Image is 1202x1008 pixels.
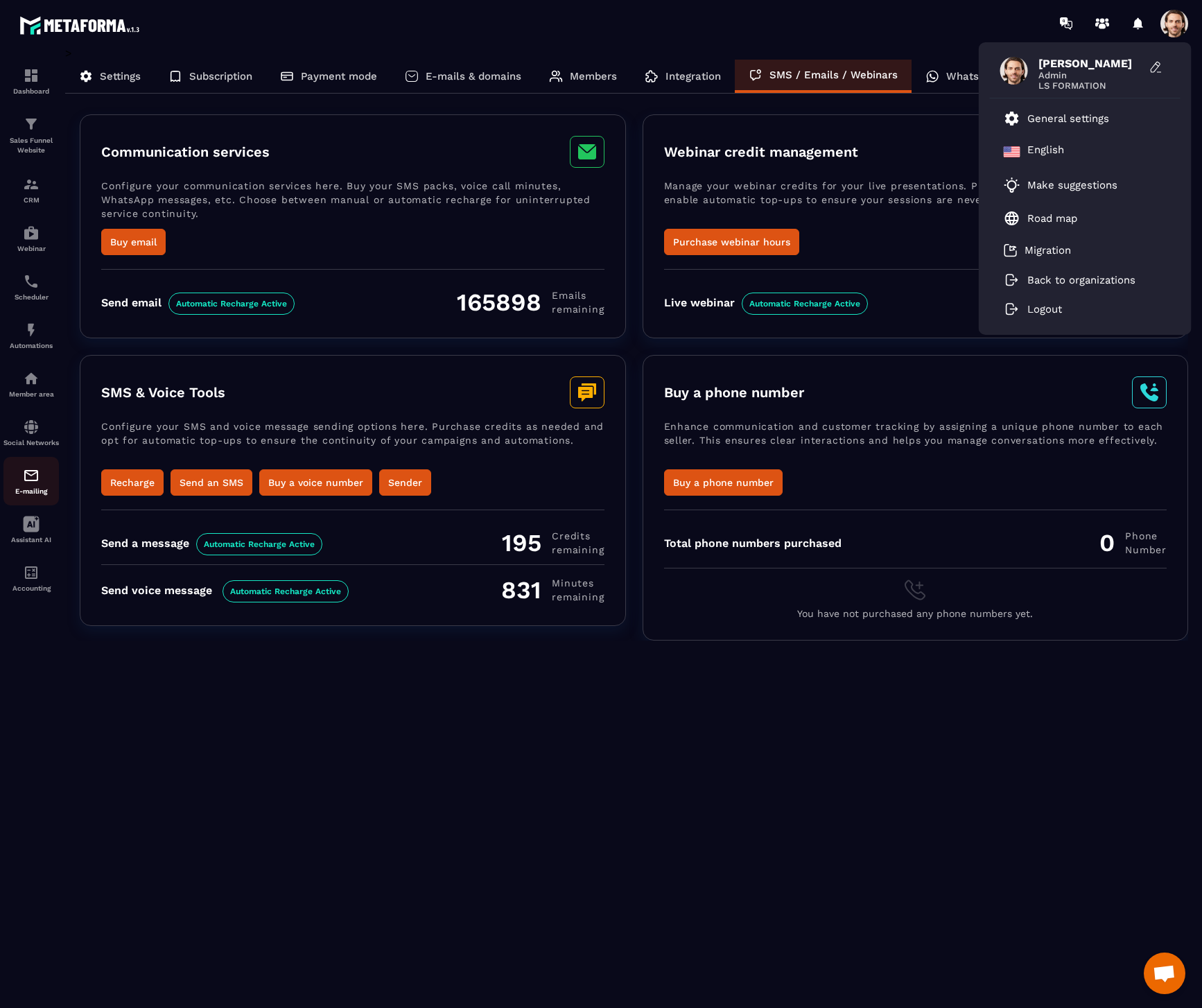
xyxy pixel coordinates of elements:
[3,439,59,446] p: Social Networks
[189,70,252,82] p: Subscription
[1027,144,1064,160] p: English
[101,584,349,597] div: Send voice message
[1027,112,1109,125] p: General settings
[1004,177,1149,193] a: Make suggestions
[3,196,59,204] p: CRM
[65,46,1188,641] div: >
[223,580,349,602] span: Automatic Recharge Active
[3,487,59,495] p: E-mailing
[101,384,225,401] h3: SMS & Voice Tools
[101,179,604,229] p: Configure your communication services here. Buy your SMS packs, voice call minutes, WhatsApp mess...
[168,293,295,315] span: Automatic Recharge Active
[23,225,40,241] img: automations
[1004,274,1135,286] a: Back to organizations
[3,408,59,457] a: social-networksocial-networkSocial Networks
[457,288,604,317] div: 165898
[1038,80,1142,91] span: LS FORMATION
[101,419,604,469] p: Configure your SMS and voice message sending options here. Purchase credits as needed and opt for...
[101,229,166,255] button: Buy email
[1025,244,1071,257] p: Migration
[426,70,521,82] p: E-mails & domains
[1004,243,1071,257] a: Migration
[1144,953,1185,994] div: Open chat
[259,469,372,496] button: Buy a voice number
[1027,179,1117,191] p: Make suggestions
[3,263,59,311] a: schedulerschedulerScheduler
[3,505,59,554] a: Assistant AI
[3,360,59,408] a: automationsautomationsMember area
[1027,274,1135,286] p: Back to organizations
[19,12,144,38] img: logo
[1027,303,1062,315] p: Logout
[3,214,59,263] a: automationsautomationsWebinar
[552,529,604,543] span: Credits
[3,293,59,301] p: Scheduler
[552,302,604,316] span: remaining
[379,469,431,496] button: Sender
[664,384,804,401] h3: Buy a phone number
[23,564,40,581] img: accountant
[3,245,59,252] p: Webinar
[3,536,59,544] p: Assistant AI
[3,584,59,592] p: Accounting
[3,457,59,505] a: emailemailE-mailing
[3,342,59,349] p: Automations
[23,116,40,132] img: formation
[1099,528,1167,557] div: 0
[1004,210,1077,227] a: Road map
[552,543,604,557] span: remaining
[570,70,617,82] p: Members
[3,105,59,166] a: formationformationSales Funnel Website
[23,176,40,193] img: formation
[502,528,604,557] div: 195
[100,70,141,82] p: Settings
[196,533,322,555] span: Automatic Recharge Active
[23,467,40,484] img: email
[797,608,1033,619] span: You have not purchased any phone numbers yet.
[171,469,252,496] button: Send an SMS
[3,166,59,214] a: formationformationCRM
[501,575,604,605] div: 831
[664,179,1167,229] p: Manage your webinar credits for your live presentations. Purchase additional hours and enable aut...
[23,419,40,435] img: social-network
[664,419,1167,469] p: Enhance communication and customer tracking by assigning a unique phone number to each seller. Th...
[665,70,721,82] p: Integration
[301,70,377,82] p: Payment mode
[664,229,799,255] button: Purchase webinar hours
[552,576,604,590] span: minutes
[1125,529,1167,543] span: Phone
[1004,110,1109,127] a: General settings
[1038,57,1142,70] span: [PERSON_NAME]
[3,390,59,398] p: Member area
[3,311,59,360] a: automationsautomationsAutomations
[101,144,270,160] h3: Communication services
[3,554,59,602] a: accountantaccountantAccounting
[23,370,40,387] img: automations
[664,469,783,496] button: Buy a phone number
[552,288,604,302] span: Emails
[769,69,898,81] p: SMS / Emails / Webinars
[664,296,868,309] div: Live webinar
[742,293,868,315] span: Automatic Recharge Active
[101,469,164,496] button: Recharge
[1038,70,1142,80] span: Admin
[23,273,40,290] img: scheduler
[23,67,40,84] img: formation
[552,590,604,604] span: remaining
[1027,212,1077,225] p: Road map
[1125,543,1167,557] span: Number
[3,87,59,95] p: Dashboard
[946,70,998,82] p: WhatsApp
[3,57,59,105] a: formationformationDashboard
[23,322,40,338] img: automations
[101,537,322,550] div: Send a message
[664,144,858,160] h3: Webinar credit management
[101,296,295,309] div: Send email
[3,136,59,155] p: Sales Funnel Website
[664,537,842,550] div: Total phone numbers purchased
